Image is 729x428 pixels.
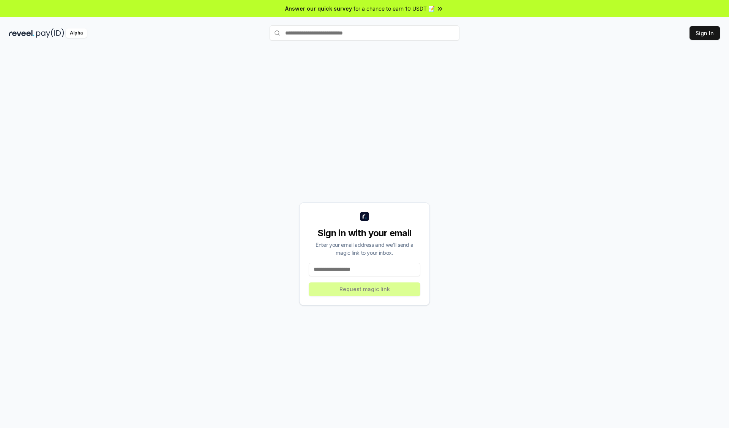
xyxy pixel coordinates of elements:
img: logo_small [360,212,369,221]
div: Sign in with your email [309,227,420,239]
button: Sign In [690,26,720,40]
span: for a chance to earn 10 USDT 📝 [353,5,435,13]
div: Alpha [66,28,87,38]
img: pay_id [36,28,64,38]
span: Answer our quick survey [285,5,352,13]
div: Enter your email address and we’ll send a magic link to your inbox. [309,241,420,257]
img: reveel_dark [9,28,35,38]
